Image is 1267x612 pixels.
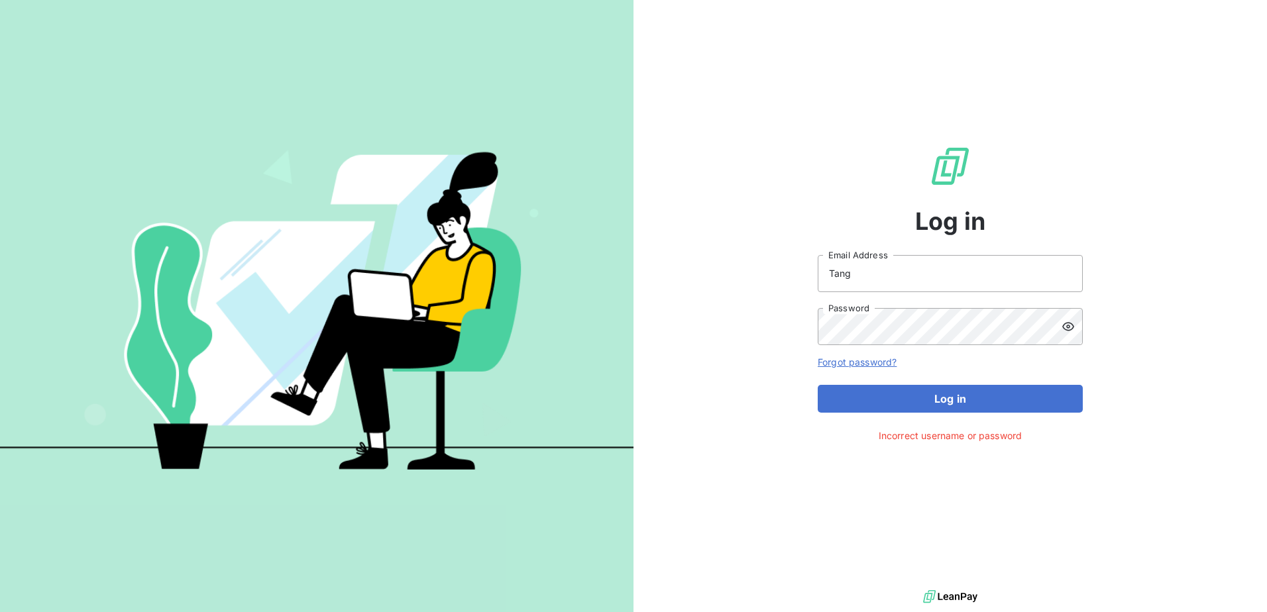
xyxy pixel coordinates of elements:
a: Forgot password? [818,356,897,368]
input: placeholder [818,255,1083,292]
button: Log in [818,385,1083,413]
img: LeanPay Logo [929,145,971,187]
span: Incorrect username or password [879,429,1022,442]
img: logo [923,587,977,607]
span: Log in [915,203,986,239]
